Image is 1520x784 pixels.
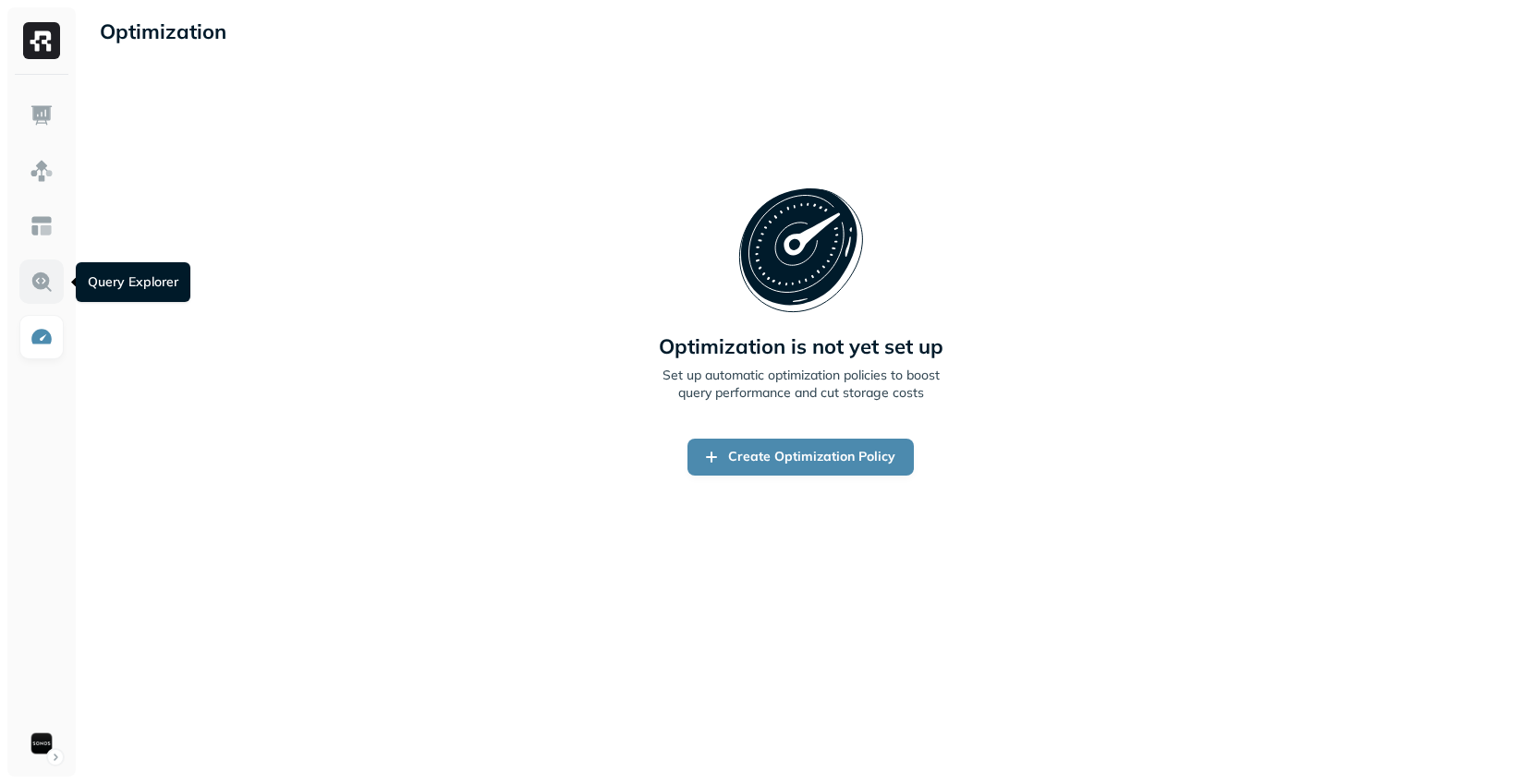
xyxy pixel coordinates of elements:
[616,367,986,402] p: Set up automatic optimization policies to boost query performance and cut storage costs
[30,103,54,127] img: Dashboard
[659,333,943,359] p: Optimization is not yet set up
[687,439,914,476] a: Create Optimization Policy
[30,325,54,349] img: Optimization
[30,159,54,183] img: Assets
[23,22,60,59] img: Ryft
[76,262,190,302] div: Query Explorer
[29,730,55,756] img: Sonos
[100,18,226,44] p: Optimization
[30,270,54,294] img: Query Explorer
[30,214,54,238] img: Asset Explorer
